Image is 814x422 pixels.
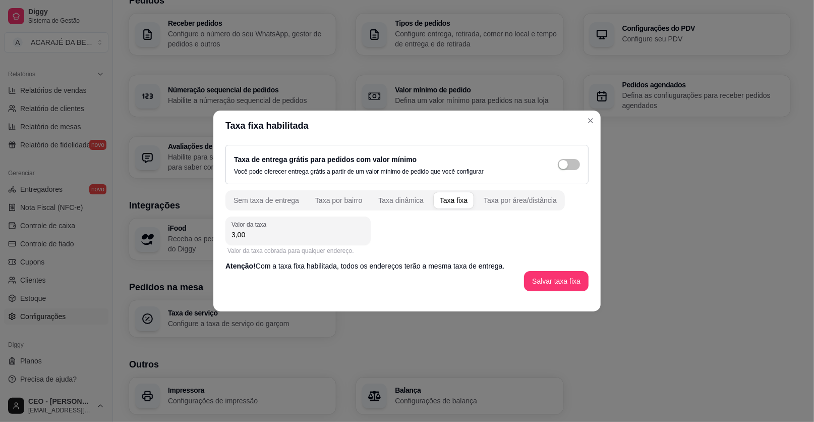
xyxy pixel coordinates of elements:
button: Salvar taxa fixa [524,271,589,291]
div: Sem taxa de entrega [234,195,299,205]
label: Taxa de entrega grátis para pedidos com valor mínimo [234,155,417,164]
p: Você pode oferecer entrega grátis a partir de um valor mínimo de pedido que você configurar [234,168,484,176]
div: Taxa por área/distância [484,195,557,205]
div: Taxa fixa [440,195,468,205]
label: Valor da taxa [231,220,270,229]
div: Taxa por bairro [315,195,362,205]
div: Valor da taxa cobrada para qualquer endereço. [227,247,369,255]
header: Taxa fixa habilitada [213,111,601,141]
button: Close [583,113,599,129]
div: Taxa dinâmica [378,195,424,205]
span: Atenção! [225,262,256,270]
p: Com a taxa fixa habilitada, todos os endereços terão a mesma taxa de entrega. [225,261,589,271]
input: Valor da taxa [231,230,365,240]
